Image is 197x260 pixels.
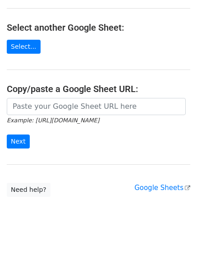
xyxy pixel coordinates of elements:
[7,117,99,124] small: Example: [URL][DOMAIN_NAME]
[134,184,190,192] a: Google Sheets
[7,183,50,197] a: Need help?
[7,98,186,115] input: Paste your Google Sheet URL here
[7,135,30,149] input: Next
[7,40,41,54] a: Select...
[7,22,190,33] h4: Select another Google Sheet:
[7,84,190,94] h4: Copy/paste a Google Sheet URL:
